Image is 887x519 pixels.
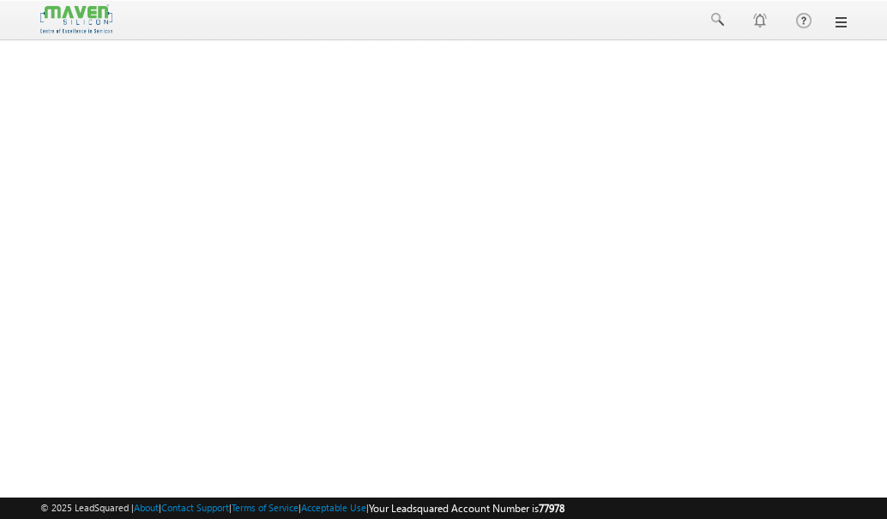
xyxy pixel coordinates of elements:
[134,502,159,513] a: About
[40,4,112,34] img: Custom Logo
[301,502,366,513] a: Acceptable Use
[161,502,229,513] a: Contact Support
[539,502,564,515] span: 77978
[40,500,564,516] span: © 2025 LeadSquared | | | | |
[369,502,564,515] span: Your Leadsquared Account Number is
[232,502,299,513] a: Terms of Service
